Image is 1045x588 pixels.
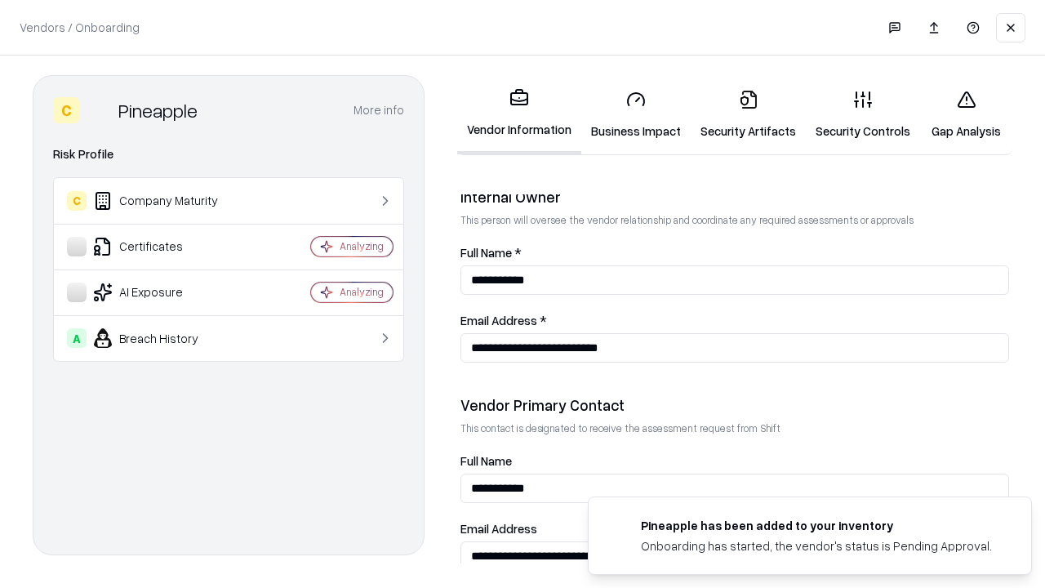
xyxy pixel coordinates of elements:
p: This contact is designated to receive the assessment request from Shift [460,421,1009,435]
div: C [53,97,79,123]
button: More info [354,96,404,125]
div: Internal Owner [460,187,1009,207]
div: Vendor Primary Contact [460,395,1009,415]
div: Pineapple has been added to your inventory [641,517,992,534]
a: Gap Analysis [920,77,1012,153]
div: Analyzing [340,285,384,299]
div: Analyzing [340,239,384,253]
div: Breach History [67,328,262,348]
div: A [67,328,87,348]
div: C [67,191,87,211]
a: Security Artifacts [691,77,806,153]
label: Email Address * [460,314,1009,327]
div: Onboarding has started, the vendor's status is Pending Approval. [641,537,992,555]
label: Email Address [460,523,1009,535]
img: pineappleenergy.com [608,517,628,537]
div: Risk Profile [53,145,404,164]
div: AI Exposure [67,283,262,302]
label: Full Name [460,455,1009,467]
a: Vendor Information [457,75,581,154]
label: Full Name * [460,247,1009,259]
div: Pineapple [118,97,198,123]
p: This person will oversee the vendor relationship and coordinate any required assessments or appro... [460,213,1009,227]
div: Certificates [67,237,262,256]
a: Business Impact [581,77,691,153]
img: Pineapple [86,97,112,123]
a: Security Controls [806,77,920,153]
p: Vendors / Onboarding [20,19,140,36]
div: Company Maturity [67,191,262,211]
